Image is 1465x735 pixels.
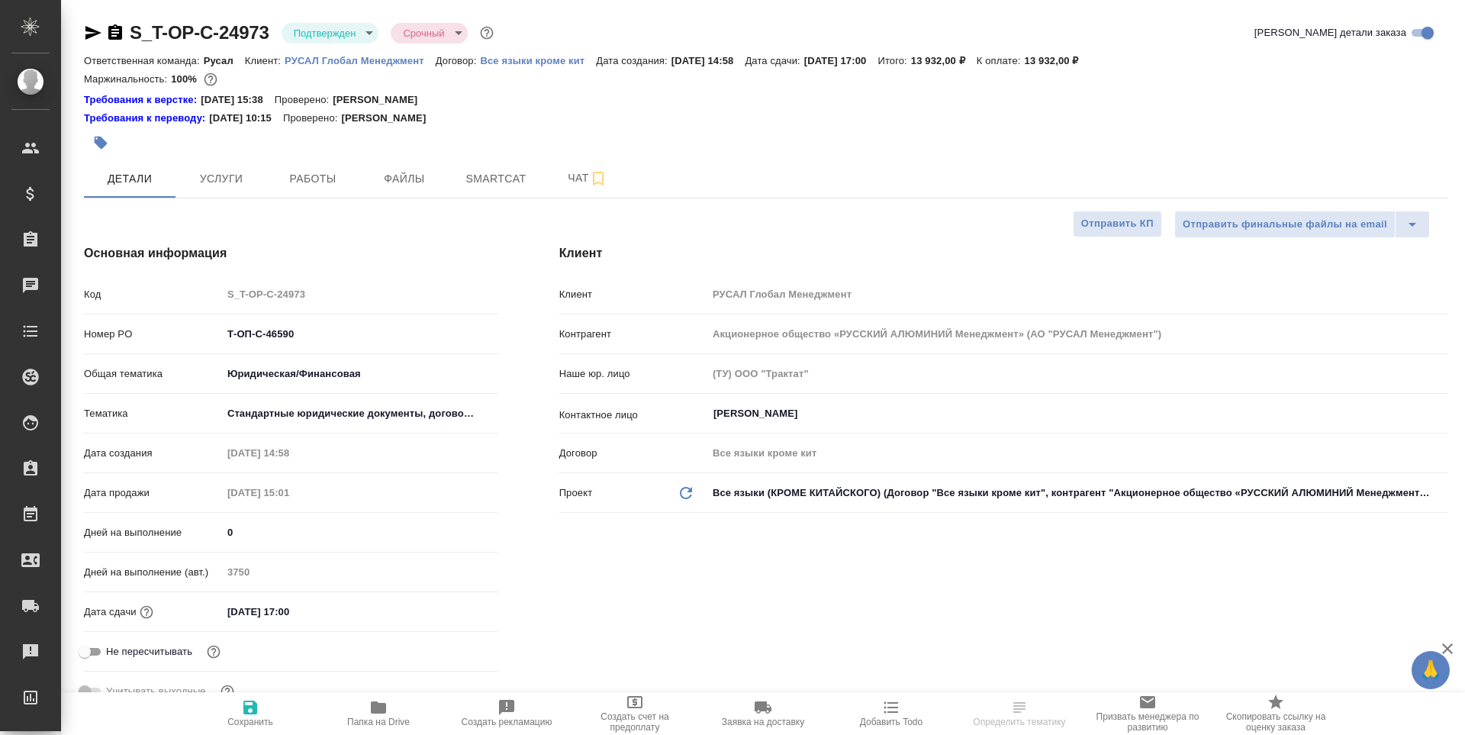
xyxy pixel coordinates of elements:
input: ✎ Введи что-нибудь [222,323,498,345]
span: Скопировать ссылку на оценку заказа [1221,711,1331,733]
span: Smartcat [459,169,533,189]
p: Итого: [877,55,910,66]
input: Пустое поле [707,323,1448,345]
span: Работы [276,169,349,189]
button: Отправить КП [1073,211,1162,237]
p: 100% [171,73,201,85]
p: Наше юр. лицо [559,366,707,382]
p: РУСАЛ Глобал Менеджмент [285,55,436,66]
div: split button [1174,211,1430,238]
button: Срочный [398,27,449,40]
input: ✎ Введи что-нибудь [222,521,498,543]
p: Клиент: [245,55,285,66]
button: 0.00 RUB; [201,69,221,89]
input: Пустое поле [222,442,356,464]
p: Дата продажи [84,485,222,501]
span: [PERSON_NAME] детали заказа [1254,25,1406,40]
button: 🙏 [1412,651,1450,689]
a: S_T-OP-C-24973 [130,22,269,43]
span: Чат [551,169,624,188]
button: Если добавить услуги и заполнить их объемом, то дата рассчитается автоматически [137,602,156,622]
div: Все языки (КРОМЕ КИТАЙСКОГО) (Договор "Все языки кроме кит", контрагент "Акционерное общество «РУ... [707,480,1448,506]
p: Тематика [84,406,222,421]
span: Услуги [185,169,258,189]
div: Подтвержден [282,23,379,44]
p: Проверено: [275,92,333,108]
p: Код [84,287,222,302]
button: Доп статусы указывают на важность/срочность заказа [477,23,497,43]
button: Скопировать ссылку для ЯМессенджера [84,24,102,42]
span: Учитывать выходные [106,684,206,699]
div: Нажми, чтобы открыть папку с инструкцией [84,92,201,108]
p: [PERSON_NAME] [341,111,437,126]
button: Добавить тэг [84,126,118,160]
span: 🙏 [1418,654,1444,686]
p: [DATE] 15:38 [201,92,275,108]
p: 13 932,00 ₽ [1025,55,1090,66]
p: Дней на выполнение (авт.) [84,565,222,580]
div: Стандартные юридические документы, договоры, уставы [222,401,498,427]
button: Open [1440,412,1443,415]
input: Пустое поле [707,442,1448,464]
span: Отправить КП [1081,215,1154,233]
input: Пустое поле [222,482,356,504]
p: К оплате: [977,55,1025,66]
span: Папка на Drive [347,717,410,727]
a: Все языки кроме кит [480,53,596,66]
p: Общая тематика [84,366,222,382]
p: Контрагент [559,327,707,342]
button: Сохранить [186,692,314,735]
p: Дней на выполнение [84,525,222,540]
span: Детали [93,169,166,189]
h4: Клиент [559,244,1448,263]
span: Создать счет на предоплату [580,711,690,733]
p: Дата сдачи [84,604,137,620]
p: Клиент [559,287,707,302]
div: Подтвержден [391,23,467,44]
h4: Основная информация [84,244,498,263]
span: Определить тематику [973,717,1065,727]
button: Скопировать ссылку на оценку заказа [1212,692,1340,735]
span: Файлы [368,169,441,189]
p: Проект [559,485,593,501]
button: Создать рекламацию [443,692,571,735]
button: Добавить Todo [827,692,955,735]
span: Заявка на доставку [722,717,804,727]
input: Пустое поле [222,283,498,305]
p: Дата создания: [596,55,671,66]
p: Все языки кроме кит [480,55,596,66]
p: Русал [204,55,245,66]
a: РУСАЛ Глобал Менеджмент [285,53,436,66]
div: Юридическая/Финансовая [222,361,498,387]
p: [DATE] 17:00 [804,55,878,66]
a: Требования к переводу: [84,111,209,126]
span: Создать рекламацию [462,717,552,727]
span: Призвать менеджера по развитию [1093,711,1203,733]
span: Добавить Todo [860,717,922,727]
svg: Подписаться [589,169,607,188]
div: Нажми, чтобы открыть папку с инструкцией [84,111,209,126]
p: Ответственная команда: [84,55,204,66]
input: Пустое поле [707,363,1448,385]
p: Договор [559,446,707,461]
p: Маржинальность: [84,73,171,85]
p: [PERSON_NAME] [333,92,429,108]
p: Дата создания [84,446,222,461]
p: Договор: [436,55,481,66]
input: Пустое поле [222,561,498,583]
span: Сохранить [227,717,273,727]
button: Подтвержден [289,27,361,40]
p: Контактное лицо [559,408,707,423]
span: Не пересчитывать [106,644,192,659]
p: Номер PO [84,327,222,342]
p: [DATE] 10:15 [209,111,283,126]
button: Включи, если не хочешь, чтобы указанная дата сдачи изменилась после переставления заказа в 'Подтв... [204,642,224,662]
input: ✎ Введи что-нибудь [222,601,356,623]
button: Отправить финальные файлы на email [1174,211,1396,238]
span: Отправить финальные файлы на email [1183,216,1387,234]
p: [DATE] 14:58 [671,55,745,66]
input: Пустое поле [707,283,1448,305]
a: Требования к верстке: [84,92,201,108]
p: 13 932,00 ₽ [911,55,977,66]
p: Дата сдачи: [745,55,803,66]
